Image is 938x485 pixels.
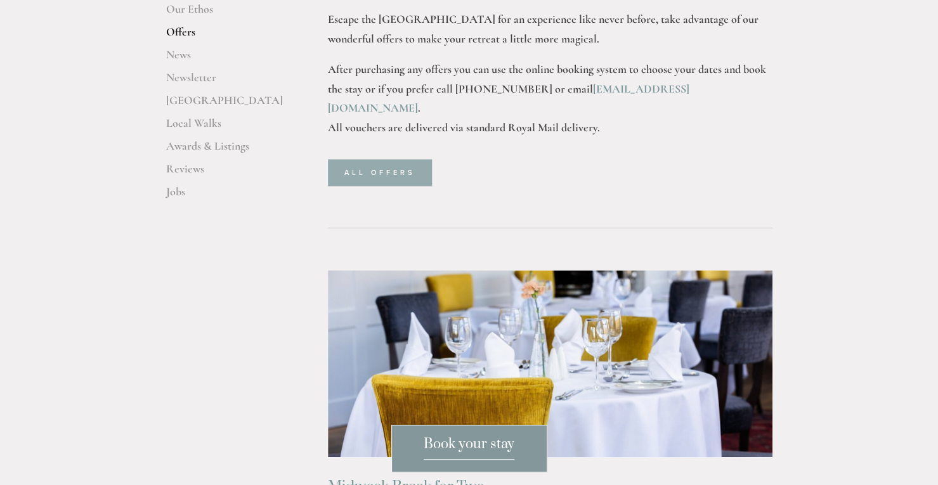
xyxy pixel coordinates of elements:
a: Offers [166,25,287,48]
a: Newsletter [166,70,287,93]
a: Jobs [166,184,287,207]
a: Awards & Listings [166,139,287,162]
a: Local Walks [166,116,287,139]
a: Book your stay [391,425,547,472]
a: ALL OFFERS [328,159,432,186]
a: Our Ethos [166,2,287,25]
p: Escape the [GEOGRAPHIC_DATA] for an experience like never before, take advantage of our wonderful... [328,10,772,48]
a: Reviews [166,162,287,184]
a: News [166,48,287,70]
p: After purchasing any offers you can use the online booking system to choose your dates and book t... [328,60,772,137]
img: 190325_losehillhousehotel_015.jpg [328,270,772,458]
a: [GEOGRAPHIC_DATA] [166,93,287,116]
span: Book your stay [424,436,514,460]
